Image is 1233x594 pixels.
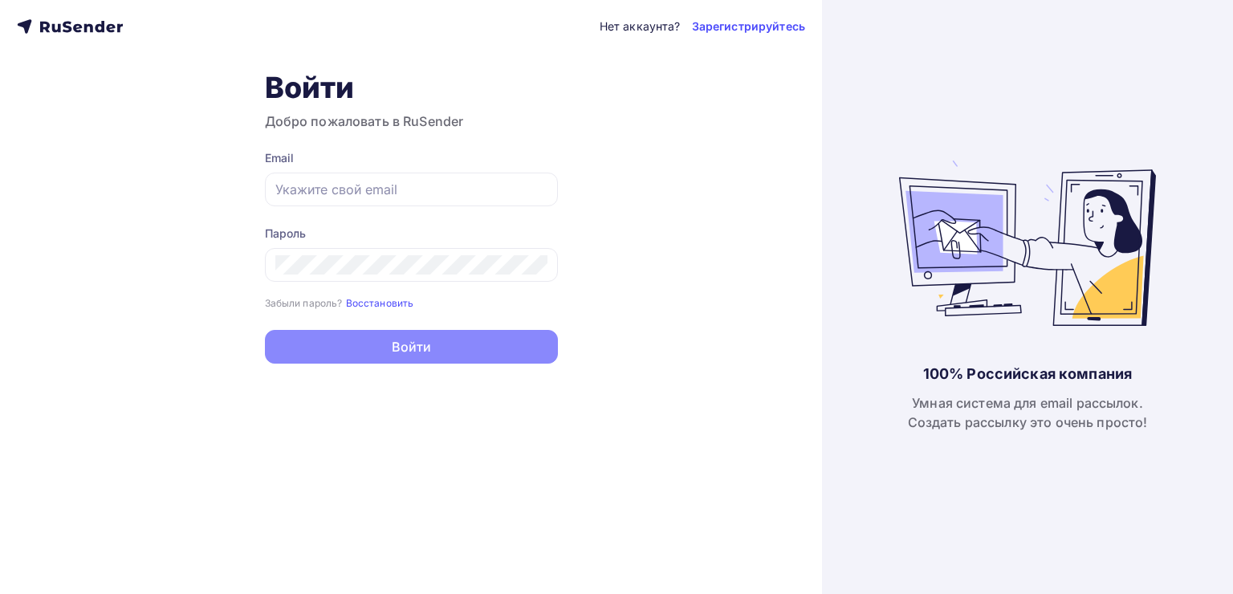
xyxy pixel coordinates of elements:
[265,297,343,309] small: Забыли пароль?
[346,295,414,309] a: Восстановить
[346,297,414,309] small: Восстановить
[923,364,1132,384] div: 100% Российская компания
[600,18,681,35] div: Нет аккаунта?
[275,180,547,199] input: Укажите свой email
[265,150,558,166] div: Email
[908,393,1148,432] div: Умная система для email рассылок. Создать рассылку это очень просто!
[265,330,558,364] button: Войти
[265,70,558,105] h1: Войти
[265,112,558,131] h3: Добро пожаловать в RuSender
[692,18,805,35] a: Зарегистрируйтесь
[265,226,558,242] div: Пароль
